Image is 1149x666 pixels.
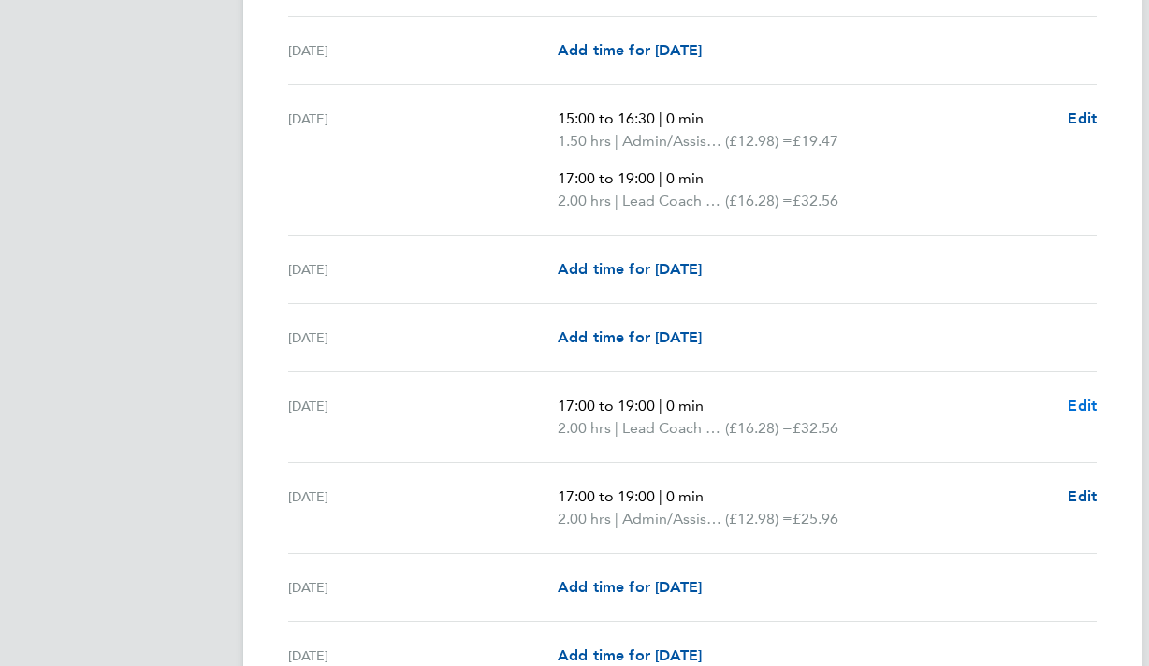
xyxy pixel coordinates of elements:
[1068,487,1097,505] span: Edit
[1068,108,1097,130] a: Edit
[558,646,702,664] span: Add time for [DATE]
[793,132,838,150] span: £19.47
[622,508,725,530] span: Admin/Assistant Coach Rate
[288,39,558,62] div: [DATE]
[1068,395,1097,417] a: Edit
[558,258,702,281] a: Add time for [DATE]
[558,169,655,187] span: 17:00 to 19:00
[288,108,558,212] div: [DATE]
[725,510,793,528] span: (£12.98) =
[1068,397,1097,414] span: Edit
[659,169,662,187] span: |
[659,109,662,127] span: |
[725,132,793,150] span: (£12.98) =
[558,510,611,528] span: 2.00 hrs
[793,419,838,437] span: £32.56
[622,190,725,212] span: Lead Coach Rate
[558,419,611,437] span: 2.00 hrs
[793,510,838,528] span: £25.96
[659,487,662,505] span: |
[615,510,618,528] span: |
[288,395,558,440] div: [DATE]
[725,192,793,210] span: (£16.28) =
[1068,109,1097,127] span: Edit
[288,576,558,599] div: [DATE]
[558,132,611,150] span: 1.50 hrs
[666,487,704,505] span: 0 min
[558,397,655,414] span: 17:00 to 19:00
[725,419,793,437] span: (£16.28) =
[558,328,702,346] span: Add time for [DATE]
[558,576,702,599] a: Add time for [DATE]
[558,109,655,127] span: 15:00 to 16:30
[615,192,618,210] span: |
[622,130,725,152] span: Admin/Assistant Coach Rate
[666,169,704,187] span: 0 min
[558,260,702,278] span: Add time for [DATE]
[558,41,702,59] span: Add time for [DATE]
[558,578,702,596] span: Add time for [DATE]
[558,487,655,505] span: 17:00 to 19:00
[288,258,558,281] div: [DATE]
[558,326,702,349] a: Add time for [DATE]
[615,419,618,437] span: |
[659,397,662,414] span: |
[1068,485,1097,508] a: Edit
[288,485,558,530] div: [DATE]
[666,397,704,414] span: 0 min
[558,39,702,62] a: Add time for [DATE]
[793,192,838,210] span: £32.56
[558,192,611,210] span: 2.00 hrs
[666,109,704,127] span: 0 min
[615,132,618,150] span: |
[288,326,558,349] div: [DATE]
[622,417,725,440] span: Lead Coach Rate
